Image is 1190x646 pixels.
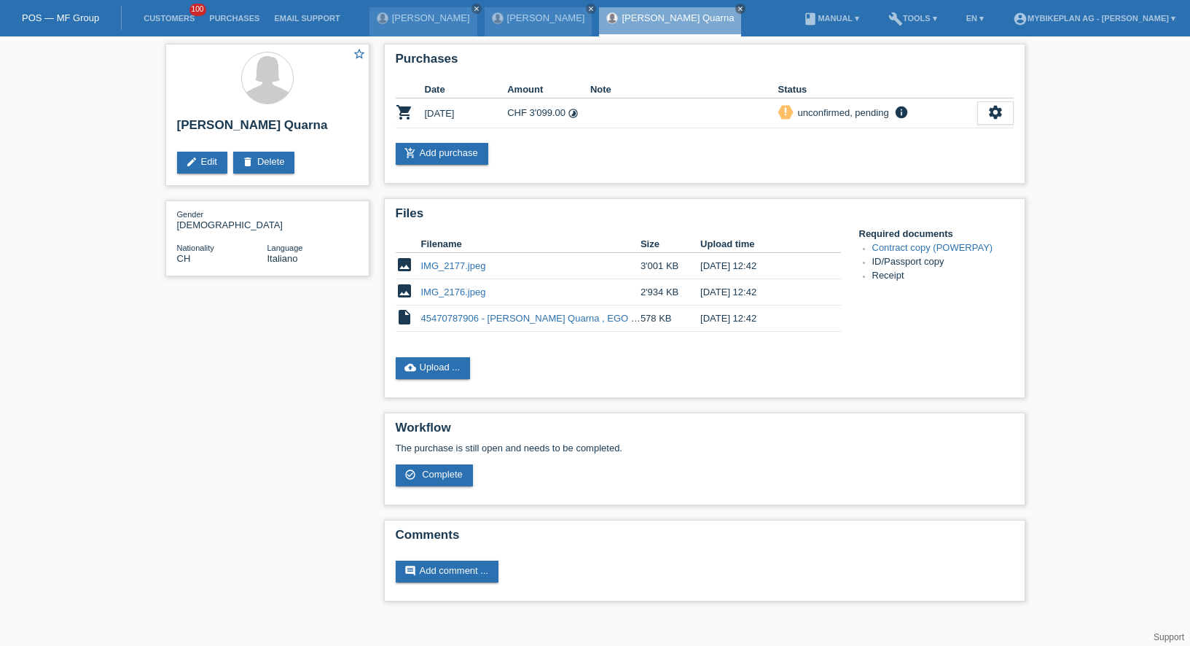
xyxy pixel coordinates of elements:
[396,256,413,273] i: image
[641,236,700,253] th: Size
[473,5,480,12] i: close
[396,104,413,121] i: POSP00028484
[778,81,977,98] th: Status
[1013,12,1027,26] i: account_circle
[507,12,585,23] a: [PERSON_NAME]
[396,52,1014,74] h2: Purchases
[404,147,416,159] i: add_shopping_cart
[421,287,486,297] a: IMG_2176.jpeg
[1154,632,1184,642] a: Support
[396,464,473,486] a: check_circle_outline Complete
[177,210,204,219] span: Gender
[959,14,991,23] a: EN ▾
[396,282,413,300] i: image
[893,105,910,120] i: info
[242,156,254,168] i: delete
[404,362,416,373] i: cloud_upload
[396,561,499,583] a: commentAdd comment ...
[735,4,745,14] a: close
[881,14,944,23] a: buildTools ▾
[700,306,820,332] td: [DATE] 12:42
[425,81,508,98] th: Date
[700,236,820,253] th: Upload time
[396,143,488,165] a: add_shopping_cartAdd purchase
[267,14,347,23] a: Email Support
[404,565,416,577] i: comment
[641,306,700,332] td: 578 KB
[590,81,778,98] th: Note
[872,256,1014,270] li: ID/Passport copy
[872,242,993,253] a: Contract copy (POWERPAY)
[396,206,1014,228] h2: Files
[233,152,295,174] a: deleteDelete
[422,469,463,480] span: Complete
[641,279,700,306] td: 2'934 KB
[136,14,202,23] a: Customers
[353,47,366,63] a: star_border
[202,14,267,23] a: Purchases
[396,308,413,326] i: insert_drive_file
[872,270,1014,284] li: Receipt
[177,152,227,174] a: editEdit
[267,244,303,252] span: Language
[392,12,470,23] a: [PERSON_NAME]
[267,253,298,264] span: Italiano
[22,12,99,23] a: POS — MF Group
[177,209,267,230] div: [DEMOGRAPHIC_DATA]
[987,104,1003,120] i: settings
[177,118,358,140] h2: [PERSON_NAME] Quarna
[189,4,207,16] span: 100
[1006,14,1183,23] a: account_circleMybikeplan AG - [PERSON_NAME] ▾
[803,12,818,26] i: book
[421,313,711,324] a: 45470787906 - [PERSON_NAME] Quarna , EGO Movement Pixii.pdf
[568,108,579,119] i: Instalments (36 instalments)
[796,14,866,23] a: bookManual ▾
[622,12,734,23] a: [PERSON_NAME] Quarna
[396,357,471,379] a: cloud_uploadUpload ...
[396,528,1014,550] h2: Comments
[353,47,366,61] i: star_border
[404,469,416,480] i: check_circle_outline
[888,12,903,26] i: build
[700,253,820,279] td: [DATE] 12:42
[507,81,590,98] th: Amount
[794,105,889,120] div: unconfirmed, pending
[396,421,1014,443] h2: Workflow
[507,98,590,128] td: CHF 3'099.00
[421,236,641,253] th: Filename
[586,4,596,14] a: close
[700,279,820,306] td: [DATE] 12:42
[421,260,486,271] a: IMG_2177.jpeg
[177,253,191,264] span: Switzerland
[737,5,744,12] i: close
[471,4,482,14] a: close
[425,98,508,128] td: [DATE]
[177,244,214,252] span: Nationality
[396,443,1014,454] p: The purchase is still open and needs to be completed.
[859,228,1014,239] h4: Required documents
[641,253,700,279] td: 3'001 KB
[587,5,595,12] i: close
[186,156,197,168] i: edit
[780,106,791,117] i: priority_high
